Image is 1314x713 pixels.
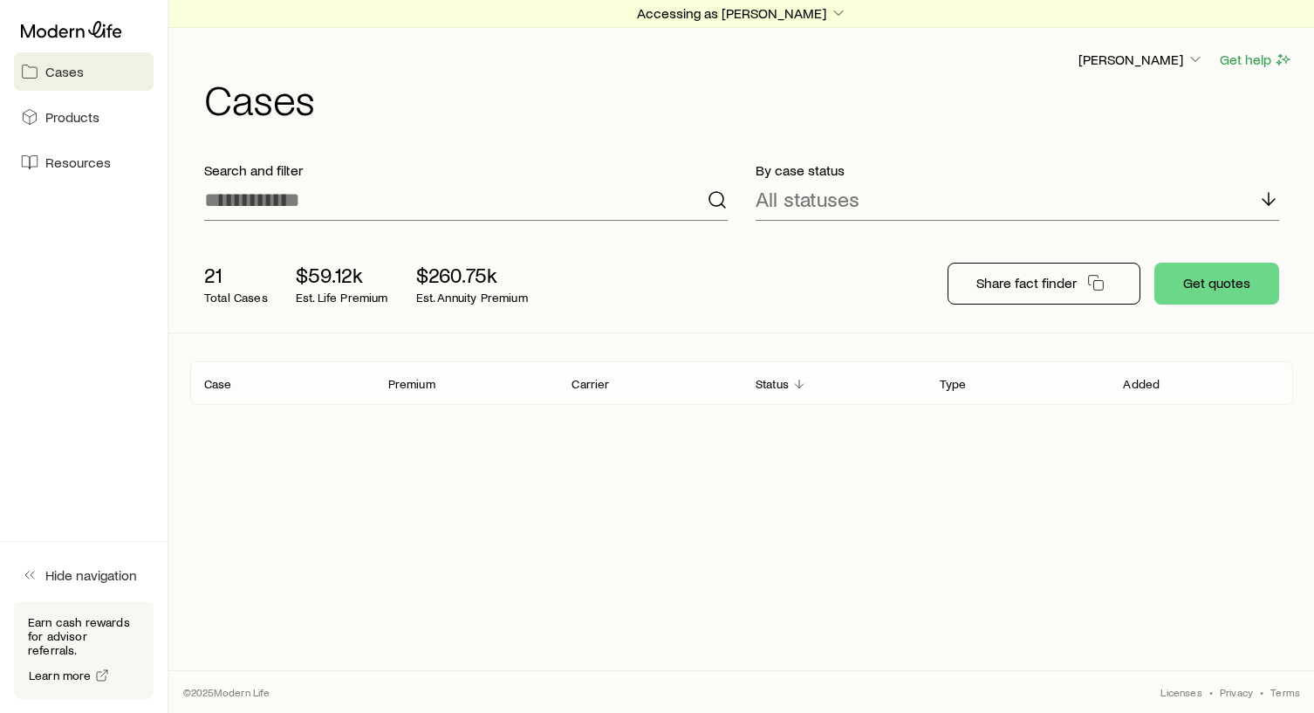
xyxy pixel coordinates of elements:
[28,615,140,657] p: Earn cash rewards for advisor referrals.
[416,291,528,305] p: Est. Annuity Premium
[14,52,154,91] a: Cases
[637,4,847,22] p: Accessing as [PERSON_NAME]
[204,78,1293,120] h1: Cases
[14,556,154,594] button: Hide navigation
[1160,685,1201,699] a: Licenses
[1219,50,1293,70] button: Get help
[204,291,268,305] p: Total Cases
[756,377,789,391] p: Status
[45,154,111,171] span: Resources
[183,685,270,699] p: © 2025 Modern Life
[14,98,154,136] a: Products
[204,377,232,391] p: Case
[296,263,388,287] p: $59.12k
[1123,377,1160,391] p: Added
[1209,685,1213,699] span: •
[204,161,728,179] p: Search and filter
[45,566,137,584] span: Hide navigation
[976,274,1077,291] p: Share fact finder
[1078,50,1205,71] button: [PERSON_NAME]
[1154,263,1279,305] button: Get quotes
[756,161,1279,179] p: By case status
[190,361,1293,405] div: Client cases
[45,63,84,80] span: Cases
[416,263,528,287] p: $260.75k
[29,669,92,682] span: Learn more
[388,377,435,391] p: Premium
[1078,51,1204,68] p: [PERSON_NAME]
[940,377,967,391] p: Type
[1220,685,1253,699] a: Privacy
[14,601,154,699] div: Earn cash rewards for advisor referrals.Learn more
[571,377,609,391] p: Carrier
[45,108,99,126] span: Products
[296,291,388,305] p: Est. Life Premium
[1270,685,1300,699] a: Terms
[948,263,1140,305] button: Share fact finder
[1260,685,1263,699] span: •
[756,187,859,211] p: All statuses
[204,263,268,287] p: 21
[14,143,154,182] a: Resources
